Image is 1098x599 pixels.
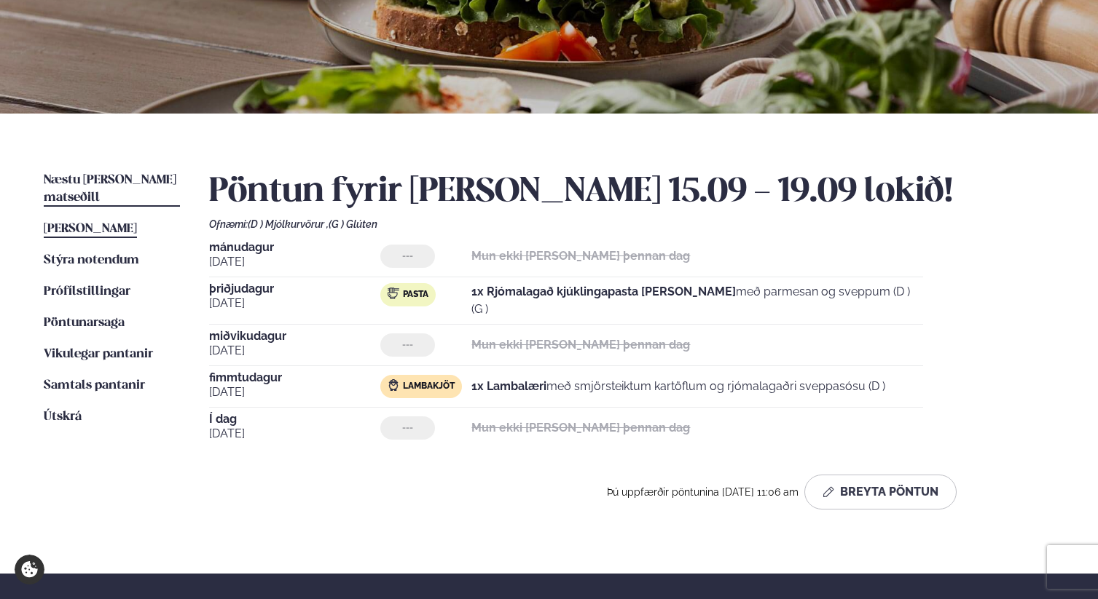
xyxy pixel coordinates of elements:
[15,555,44,584] a: Cookie settings
[209,330,380,342] span: miðvikudagur
[44,283,130,301] a: Prófílstillingar
[402,339,413,351] span: ---
[607,486,799,498] span: Þú uppfærðir pöntunina [DATE] 11:06 am
[471,249,690,263] strong: Mun ekki [PERSON_NAME] þennan dag
[44,346,153,363] a: Vikulegar pantanir
[44,172,180,207] a: Næstu [PERSON_NAME] matseðill
[44,174,176,204] span: Næstu [PERSON_NAME] matseðill
[44,285,130,298] span: Prófílstillingar
[402,250,413,262] span: ---
[209,295,380,312] span: [DATE]
[44,377,145,394] a: Samtals pantanir
[44,254,139,266] span: Stýra notendum
[388,287,399,299] img: pasta.svg
[44,221,137,238] a: [PERSON_NAME]
[44,348,153,360] span: Vikulegar pantanir
[388,379,399,391] img: Lamb.svg
[471,379,546,393] strong: 1x Lambalæri
[403,289,428,301] span: Pasta
[209,342,380,360] span: [DATE]
[209,242,380,253] span: mánudagur
[804,475,957,509] button: Breyta Pöntun
[209,218,1054,230] div: Ofnæmi:
[209,283,380,295] span: þriðjudagur
[471,378,885,395] p: með smjörsteiktum kartöflum og rjómalagaðri sveppasósu (D )
[44,410,82,423] span: Útskrá
[209,413,380,425] span: Í dag
[402,422,413,434] span: ---
[248,218,329,230] span: (D ) Mjólkurvörur ,
[471,283,923,318] p: með parmesan og sveppum (D ) (G )
[403,381,455,392] span: Lambakjöt
[209,372,380,384] span: fimmtudagur
[209,425,380,443] span: [DATE]
[329,218,377,230] span: (G ) Glúten
[209,253,380,271] span: [DATE]
[44,223,137,235] span: [PERSON_NAME]
[44,317,125,329] span: Pöntunarsaga
[471,338,690,352] strong: Mun ekki [PERSON_NAME] þennan dag
[471,285,736,298] strong: 1x Rjómalagað kjúklingapasta [PERSON_NAME]
[209,172,1054,213] h2: Pöntun fyrir [PERSON_NAME] 15.09 - 19.09 lokið!
[44,314,125,332] a: Pöntunarsaga
[44,252,139,269] a: Stýra notendum
[209,384,380,401] span: [DATE]
[471,421,690,435] strong: Mun ekki [PERSON_NAME] þennan dag
[44,408,82,426] a: Útskrá
[44,379,145,392] span: Samtals pantanir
